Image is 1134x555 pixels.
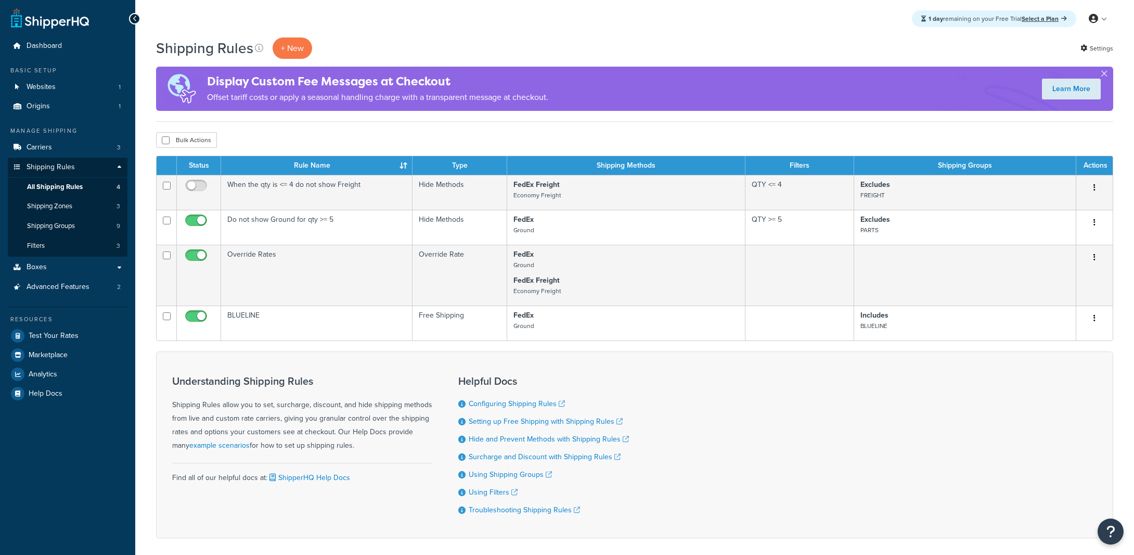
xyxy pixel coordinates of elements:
p: Offset tariff costs or apply a seasonal handling charge with a transparent message at checkout. [207,90,548,105]
td: When the qty is <= 4 do not show Freight [221,175,413,210]
th: Actions [1076,156,1113,175]
th: Rule Name : activate to sort column ascending [221,156,413,175]
span: Test Your Rates [29,332,79,340]
a: Using Filters [469,487,518,498]
span: Origins [27,102,50,111]
a: All Shipping Rules 4 [8,178,127,197]
a: Setting up Free Shipping with Shipping Rules [469,416,623,427]
small: PARTS [860,225,879,235]
li: Websites [8,78,127,97]
span: 3 [117,202,120,211]
div: Find all of our helpful docs at: [172,463,432,485]
li: Shipping Zones [8,197,127,216]
a: Help Docs [8,384,127,403]
div: Shipping Rules allow you to set, surcharge, discount, and hide shipping methods from live and cus... [172,375,432,452]
a: Marketplace [8,346,127,364]
h3: Helpful Docs [458,375,629,387]
a: Analytics [8,365,127,384]
li: Shipping Groups [8,217,127,236]
span: Help Docs [29,389,62,398]
strong: FedEx [513,249,534,260]
a: Advanced Features 2 [8,277,127,297]
h3: Understanding Shipping Rules [172,375,432,387]
th: Shipping Methods [507,156,745,175]
small: BLUELINE [860,321,887,331]
strong: Excludes [860,179,890,190]
button: Open Resource Center [1098,519,1124,545]
img: duties-banner-06bc72dcb5fe05cb3f9472aba00be2ae8eb53ab6f0d8bb03d382ba314ac3c341.png [156,67,207,111]
th: Shipping Groups [854,156,1076,175]
a: Hide and Prevent Methods with Shipping Rules [469,434,629,445]
span: Filters [27,242,45,250]
td: Do not show Ground for qty >= 5 [221,210,413,245]
a: Settings [1080,41,1113,56]
td: Override Rate [413,245,507,306]
a: Dashboard [8,36,127,56]
span: Marketplace [29,351,68,360]
div: Manage Shipping [8,127,127,135]
strong: FedEx Freight [513,275,560,286]
li: Origins [8,97,127,116]
div: Resources [8,315,127,324]
th: Status [177,156,221,175]
a: Test Your Rates [8,326,127,345]
span: Analytics [29,370,57,379]
a: Learn More [1042,79,1101,99]
td: QTY <= 4 [745,175,854,210]
h4: Display Custom Fee Messages at Checkout [207,73,548,90]
span: 3 [117,242,120,250]
span: 1 [119,83,121,92]
small: FREIGHT [860,191,885,200]
a: Carriers 3 [8,138,127,157]
span: Shipping Groups [27,222,75,231]
button: Bulk Actions [156,132,217,148]
div: Basic Setup [8,66,127,75]
div: remaining on your Free Trial [912,10,1076,27]
span: 4 [117,183,120,192]
span: Websites [27,83,56,92]
h1: Shipping Rules [156,38,253,58]
a: Shipping Rules [8,158,127,177]
td: QTY >= 5 [745,210,854,245]
td: Hide Methods [413,210,507,245]
a: Configuring Shipping Rules [469,398,565,409]
span: Carriers [27,143,52,152]
p: + New [273,37,312,59]
th: Filters [745,156,854,175]
a: Surcharge and Discount with Shipping Rules [469,451,621,462]
li: Filters [8,236,127,256]
th: Type [413,156,507,175]
a: Shipping Groups 9 [8,217,127,236]
a: Using Shipping Groups [469,469,552,480]
li: Advanced Features [8,277,127,297]
td: BLUELINE [221,306,413,340]
a: ShipperHQ Help Docs [267,472,350,483]
strong: Includes [860,310,888,321]
span: 9 [117,222,120,231]
td: Free Shipping [413,306,507,340]
a: Websites 1 [8,78,127,97]
li: Shipping Rules [8,158,127,257]
span: 3 [117,143,121,152]
a: Select a Plan [1022,14,1067,23]
a: Filters 3 [8,236,127,256]
a: Origins 1 [8,97,127,116]
a: Boxes [8,258,127,277]
span: Boxes [27,263,47,272]
span: All Shipping Rules [27,183,83,192]
span: 2 [117,283,121,292]
strong: FedEx [513,310,534,321]
a: Troubleshooting Shipping Rules [469,504,580,515]
td: Hide Methods [413,175,507,210]
span: Advanced Features [27,283,89,292]
li: All Shipping Rules [8,178,127,197]
strong: FedEx [513,214,534,225]
a: Shipping Zones 3 [8,197,127,216]
td: Override Rates [221,245,413,306]
strong: 1 day [929,14,943,23]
